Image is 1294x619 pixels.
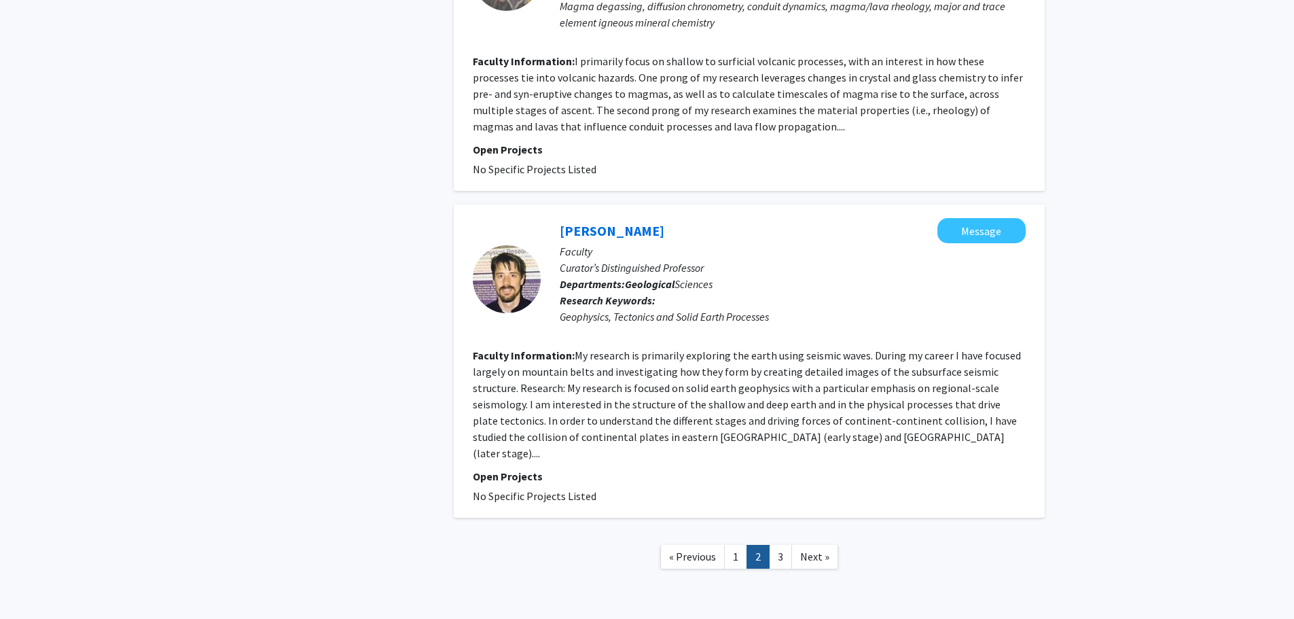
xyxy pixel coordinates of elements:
b: Departments: [560,277,625,291]
span: Next » [800,550,829,563]
span: « Previous [669,550,716,563]
span: No Specific Projects Listed [473,162,596,176]
div: Geophysics, Tectonics and Solid Earth Processes [560,308,1026,325]
b: Research Keywords: [560,294,655,307]
p: Curator’s Distinguished Professor [560,260,1026,276]
b: Faculty Information: [473,54,575,68]
span: Sciences [625,277,713,291]
nav: Page navigation [454,531,1045,586]
span: No Specific Projects Listed [473,489,596,503]
a: Previous [660,545,725,569]
p: Open Projects [473,468,1026,484]
iframe: Chat [10,558,58,609]
a: 1 [724,545,747,569]
fg-read-more: I primarily focus on shallow to surficial volcanic processes, with an interest in how these proce... [473,54,1023,133]
b: Faculty Information: [473,349,575,362]
a: [PERSON_NAME] [560,222,664,239]
button: Message Eric Sandvol [937,218,1026,243]
p: Faculty [560,243,1026,260]
fg-read-more: My research is primarily exploring the earth using seismic waves. During my career I have focused... [473,349,1021,460]
p: Open Projects [473,141,1026,158]
a: Next [791,545,838,569]
b: Geological [625,277,675,291]
a: 3 [769,545,792,569]
a: 2 [747,545,770,569]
